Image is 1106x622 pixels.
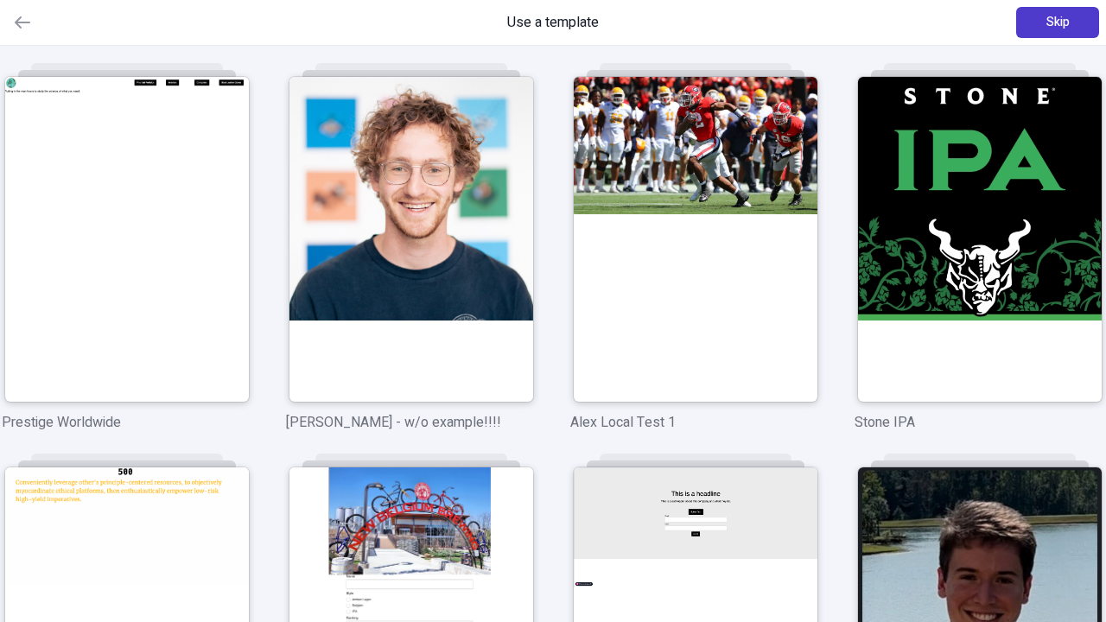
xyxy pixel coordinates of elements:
p: Prestige Worldwide [2,412,251,433]
button: Skip [1016,7,1099,38]
p: Stone IPA [855,412,1104,433]
p: [PERSON_NAME] - w/o example!!!! [286,412,536,433]
span: Use a template [507,12,599,33]
span: Skip [1046,13,1070,32]
p: Alex Local Test 1 [570,412,820,433]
